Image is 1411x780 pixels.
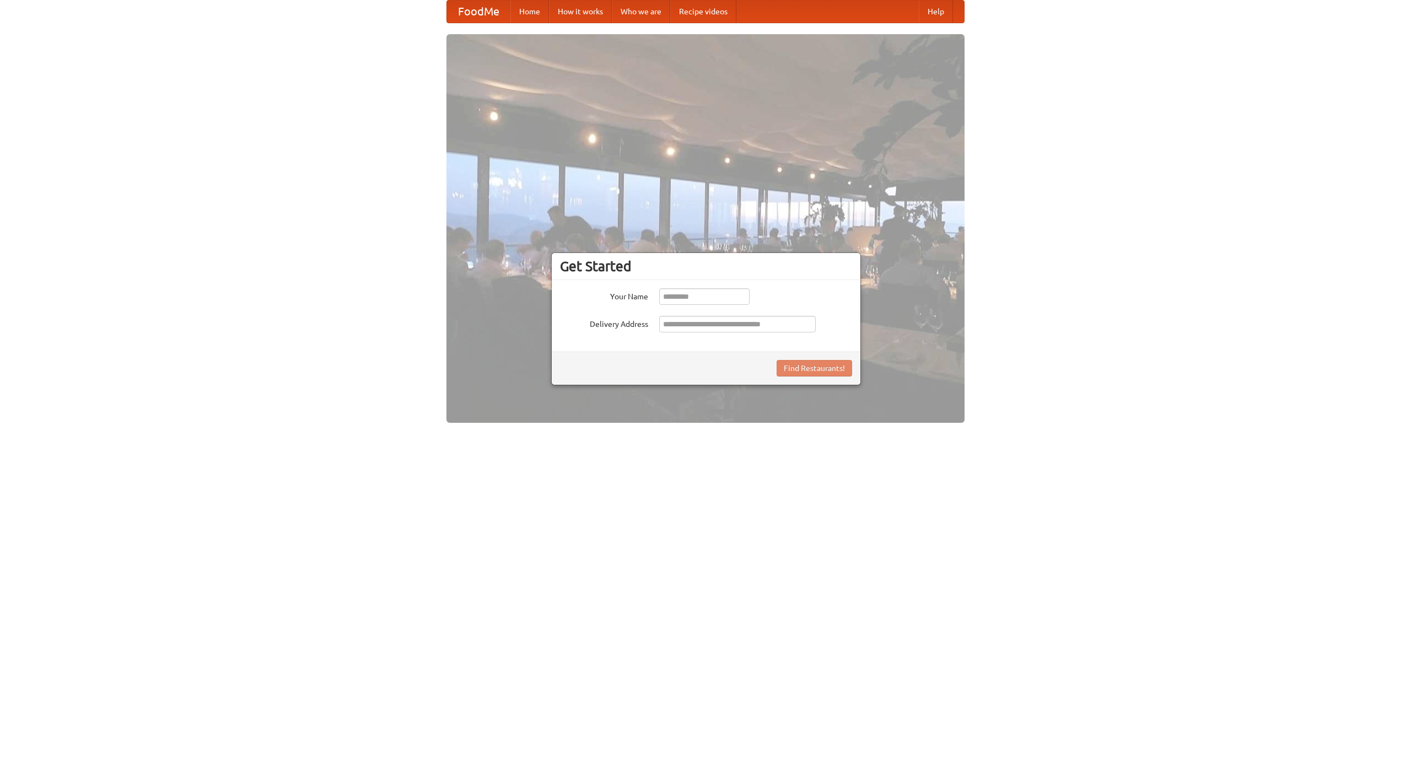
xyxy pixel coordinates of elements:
label: Delivery Address [560,316,648,330]
a: Home [510,1,549,23]
a: Recipe videos [670,1,736,23]
button: Find Restaurants! [777,360,852,376]
label: Your Name [560,288,648,302]
a: Who we are [612,1,670,23]
a: Help [919,1,953,23]
a: How it works [549,1,612,23]
a: FoodMe [447,1,510,23]
h3: Get Started [560,258,852,275]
